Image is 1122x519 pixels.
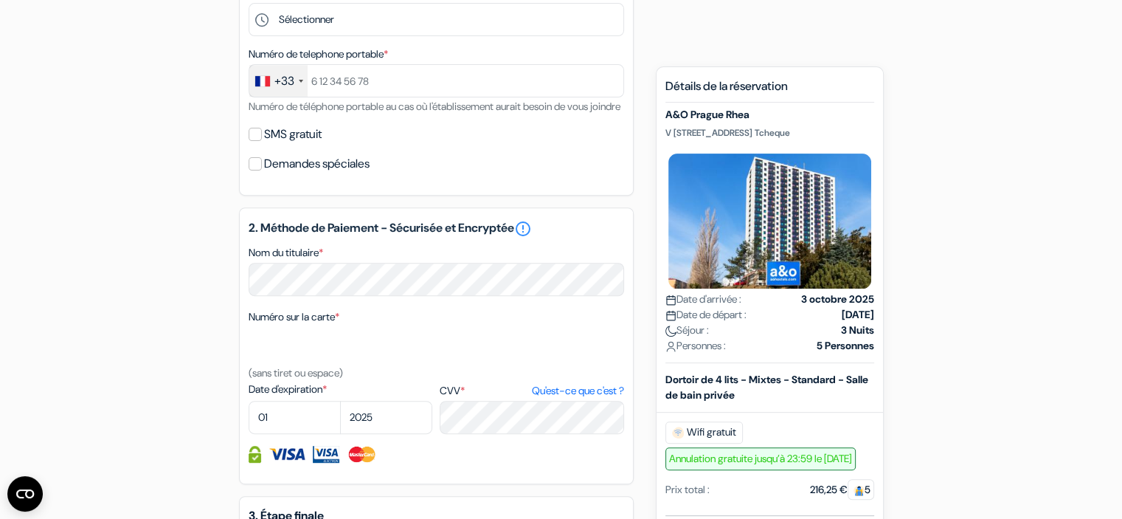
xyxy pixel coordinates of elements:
[665,326,676,337] img: moon.svg
[440,383,623,399] label: CVV
[665,447,856,470] span: Annulation gratuite jusqu’à 23:59 le [DATE]
[7,476,43,512] button: Ouvrir le widget CMP
[665,373,868,402] b: Dortoir de 4 lits - Mixtes - Standard - Salle de bain privée
[665,79,874,103] h5: Détails de la réservation
[665,127,874,139] p: V [STREET_ADDRESS] Tcheque
[264,124,322,145] label: SMS gratuit
[249,446,261,463] img: Information de carte de crédit entièrement encryptée et sécurisée
[842,307,874,323] strong: [DATE]
[249,47,388,62] label: Numéro de telephone portable
[848,479,874,500] span: 5
[801,292,874,307] strong: 3 octobre 2025
[665,307,747,323] span: Date de départ :
[249,64,624,97] input: 6 12 34 56 78
[249,366,343,379] small: (sans tiret ou espace)
[665,292,741,307] span: Date d'arrivée :
[841,323,874,338] strong: 3 Nuits
[853,485,865,496] img: guest.svg
[810,482,874,498] div: 216,25 €
[249,309,339,325] label: Numéro sur la carte
[665,482,710,498] div: Prix total :
[249,245,323,261] label: Nom du titulaire
[665,295,676,306] img: calendar.svg
[347,446,377,463] img: Master Card
[514,220,532,238] a: error_outline
[249,100,620,113] small: Numéro de téléphone portable au cas où l'établissement aurait besoin de vous joindre
[264,154,370,174] label: Demandes spéciales
[817,338,874,354] strong: 5 Personnes
[665,422,743,444] span: Wifi gratuit
[249,382,432,397] label: Date d'expiration
[249,65,308,97] div: France: +33
[665,109,874,122] h5: A&O Prague Rhea
[665,341,676,352] img: user_icon.svg
[665,310,676,321] img: calendar.svg
[665,323,709,338] span: Séjour :
[274,72,294,90] div: +33
[269,446,305,463] img: Visa
[672,427,684,439] img: free_wifi.svg
[313,446,339,463] img: Visa Electron
[249,220,624,238] h5: 2. Méthode de Paiement - Sécurisée et Encryptée
[665,338,726,354] span: Personnes :
[531,383,623,399] a: Qu'est-ce que c'est ?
